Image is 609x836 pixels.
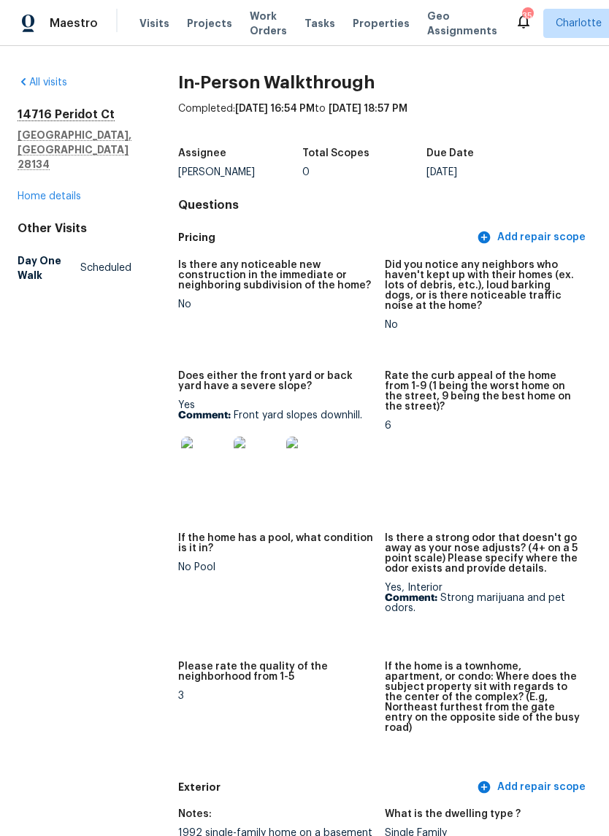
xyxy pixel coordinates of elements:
[18,253,80,283] h5: Day One Walk
[178,809,212,819] h5: Notes:
[302,148,369,158] h5: Total Scopes
[178,780,474,795] h5: Exterior
[18,191,81,202] a: Home details
[385,593,580,613] p: Strong marijuana and pet odors.
[385,583,580,613] div: Yes, Interior
[427,9,497,38] span: Geo Assignments
[474,224,591,251] button: Add repair scope
[178,299,373,310] div: No
[178,75,591,90] h2: In-Person Walkthrough
[139,16,169,31] span: Visits
[385,421,580,431] div: 6
[18,77,67,88] a: All visits
[80,261,131,275] span: Scheduled
[178,400,373,492] div: Yes
[385,661,580,733] h5: If the home is a townhome, apartment, or condo: Where does the subject property sit with regards ...
[178,148,226,158] h5: Assignee
[353,16,410,31] span: Properties
[50,16,98,31] span: Maestro
[480,778,586,797] span: Add repair scope
[178,562,373,572] div: No Pool
[18,221,131,236] div: Other Visits
[474,774,591,801] button: Add repair scope
[178,167,302,177] div: [PERSON_NAME]
[178,533,373,553] h5: If the home has a pool, what condition is it in?
[522,9,532,23] div: 35
[385,260,580,311] h5: Did you notice any neighbors who haven't kept up with their homes (ex. lots of debris, etc.), lou...
[426,167,551,177] div: [DATE]
[304,18,335,28] span: Tasks
[178,410,231,421] b: Comment:
[329,104,407,114] span: [DATE] 18:57 PM
[385,371,580,412] h5: Rate the curb appeal of the home from 1-9 (1 being the worst home on the street, 9 being the best...
[18,248,131,288] a: Day One WalkScheduled
[385,320,580,330] div: No
[178,230,474,245] h5: Pricing
[302,167,426,177] div: 0
[385,533,580,574] h5: Is there a strong odor that doesn't go away as your nose adjusts? (4+ on a 5 point scale) Please ...
[178,691,373,701] div: 3
[178,198,591,212] h4: Questions
[385,809,521,819] h5: What is the dwelling type ?
[178,371,373,391] h5: Does either the front yard or back yard have a severe slope?
[178,101,591,139] div: Completed: to
[187,16,232,31] span: Projects
[385,593,437,603] b: Comment:
[178,410,373,421] p: Front yard slopes downhill.
[178,661,373,682] h5: Please rate the quality of the neighborhood from 1-5
[178,260,373,291] h5: Is there any noticeable new construction in the immediate or neighboring subdivision of the home?
[426,148,474,158] h5: Due Date
[250,9,287,38] span: Work Orders
[480,229,586,247] span: Add repair scope
[556,16,602,31] span: Charlotte
[235,104,315,114] span: [DATE] 16:54 PM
